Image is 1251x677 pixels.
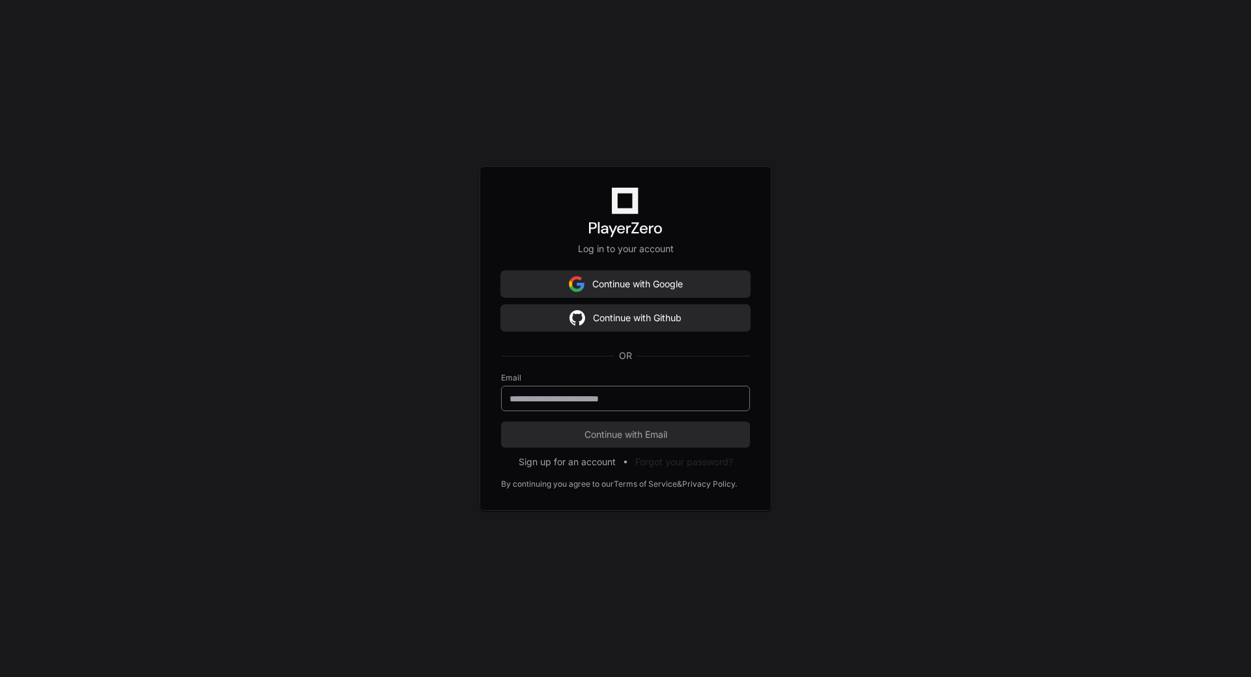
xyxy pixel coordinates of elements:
div: & [677,479,682,489]
p: Log in to your account [501,242,750,255]
img: Sign in with google [569,305,585,331]
button: Continue with Github [501,305,750,331]
img: Sign in with google [569,271,584,297]
button: Sign up for an account [519,455,616,468]
button: Continue with Google [501,271,750,297]
label: Email [501,373,750,383]
button: Forgot your password? [635,455,733,468]
div: By continuing you agree to our [501,479,614,489]
a: Privacy Policy. [682,479,737,489]
a: Terms of Service [614,479,677,489]
span: OR [614,349,637,362]
span: Continue with Email [501,428,750,441]
button: Continue with Email [501,422,750,448]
